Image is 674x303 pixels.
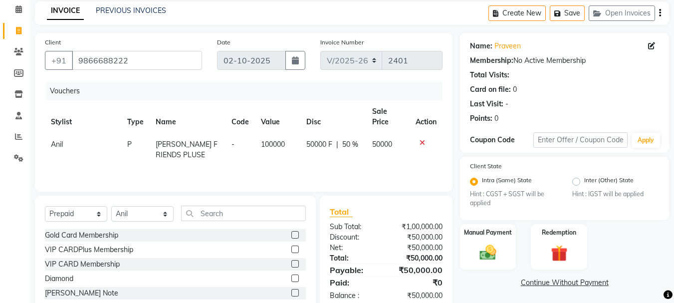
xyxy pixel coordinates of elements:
[255,100,300,133] th: Value
[51,140,63,149] span: Anil
[470,55,659,66] div: No Active Membership
[320,38,364,47] label: Invoice Number
[470,41,492,51] div: Name:
[470,84,511,95] div: Card on file:
[366,100,410,133] th: Sale Price
[488,5,546,21] button: Create New
[572,190,659,199] small: Hint : IGST will be applied
[217,38,230,47] label: Date
[322,232,386,243] div: Discount:
[386,291,450,301] div: ₹50,000.00
[45,245,133,255] div: VIP CARDPlus Membership
[322,291,386,301] div: Balance :
[322,264,386,276] div: Payable:
[632,133,660,148] button: Apply
[306,139,332,150] span: 50000 F
[156,140,218,159] span: [PERSON_NAME] FRIENDS PLUSE
[322,243,386,253] div: Net:
[386,232,450,243] div: ₹50,000.00
[300,100,366,133] th: Disc
[584,176,634,188] label: Inter (Other) State
[336,139,338,150] span: |
[470,162,502,171] label: Client State
[589,5,655,21] button: Open Invoices
[45,100,121,133] th: Stylist
[45,288,118,299] div: [PERSON_NAME] Note
[181,206,306,221] input: Search
[470,70,509,80] div: Total Visits:
[410,100,443,133] th: Action
[494,113,498,124] div: 0
[121,100,150,133] th: Type
[342,139,358,150] span: 50 %
[386,264,450,276] div: ₹50,000.00
[322,222,386,232] div: Sub Total:
[546,243,573,264] img: _gift.svg
[533,132,628,148] input: Enter Offer / Coupon Code
[470,113,492,124] div: Points:
[386,222,450,232] div: ₹1,00,000.00
[474,243,501,262] img: _cash.svg
[45,259,120,270] div: VIP CARD Membership
[372,140,392,149] span: 50000
[330,207,353,217] span: Total
[121,133,150,166] td: P
[45,38,61,47] label: Client
[322,277,386,289] div: Paid:
[261,140,285,149] span: 100000
[482,176,532,188] label: Intra (Same) State
[462,278,667,288] a: Continue Without Payment
[542,228,576,237] label: Redemption
[386,243,450,253] div: ₹50,000.00
[550,5,585,21] button: Save
[72,51,202,70] input: Search by Name/Mobile/Email/Code
[464,228,512,237] label: Manual Payment
[150,100,226,133] th: Name
[470,190,557,208] small: Hint : CGST + SGST will be applied
[45,51,73,70] button: +91
[231,140,234,149] span: -
[386,253,450,264] div: ₹50,000.00
[513,84,517,95] div: 0
[470,135,533,145] div: Coupon Code
[470,55,513,66] div: Membership:
[322,253,386,264] div: Total:
[386,277,450,289] div: ₹0
[505,99,508,109] div: -
[470,99,503,109] div: Last Visit:
[494,41,521,51] a: Praveen
[45,274,73,284] div: Diamond
[45,230,118,241] div: Gold Card Membership
[96,6,166,15] a: PREVIOUS INVOICES
[46,82,450,100] div: Vouchers
[47,2,84,20] a: INVOICE
[225,100,255,133] th: Code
